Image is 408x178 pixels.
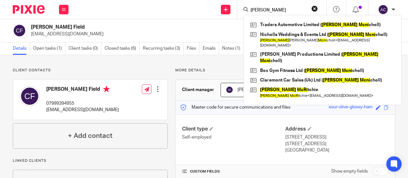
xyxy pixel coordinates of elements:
h4: Client type [182,126,285,132]
p: [STREET_ADDRESS] [285,134,389,140]
span: [PERSON_NAME] [237,88,273,92]
p: Self-employed [182,134,285,140]
label: Show empty fields [331,168,368,174]
input: Search [250,8,307,13]
a: Details [13,42,30,55]
p: [EMAIL_ADDRESS][DOMAIN_NAME] [46,107,119,113]
img: svg%3E [19,86,40,106]
img: svg%3E [378,4,388,15]
a: Emails [203,42,219,55]
img: svg%3E [13,24,26,37]
h4: Address [285,126,389,132]
a: Notes (1) [222,42,244,55]
a: Recurring tasks (3) [143,42,184,55]
p: Linked clients [13,158,168,163]
p: 07999394955 [46,100,119,107]
p: More details [175,68,395,73]
a: Files [187,42,200,55]
a: Open tasks (1) [33,42,65,55]
div: sour-olive-glossy-ham [329,104,373,111]
h4: + Add contact [68,131,113,141]
p: [GEOGRAPHIC_DATA] [285,147,389,153]
p: [STREET_ADDRESS] [285,141,389,147]
p: Master code for secure communications and files [180,104,290,110]
h3: Client manager [182,87,214,93]
h4: CUSTOM FIELDS [182,169,285,174]
h2: [PERSON_NAME] Field [31,24,253,31]
i: Primary [103,86,110,92]
img: Pixie [13,5,45,14]
button: Clear [311,5,318,12]
a: Client tasks (0) [69,42,101,55]
a: Closed tasks (6) [105,42,140,55]
h4: [PERSON_NAME] Field [46,86,119,94]
p: [EMAIL_ADDRESS][DOMAIN_NAME] [31,31,309,37]
p: Client contacts [13,68,168,73]
img: svg%3E [226,86,233,94]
